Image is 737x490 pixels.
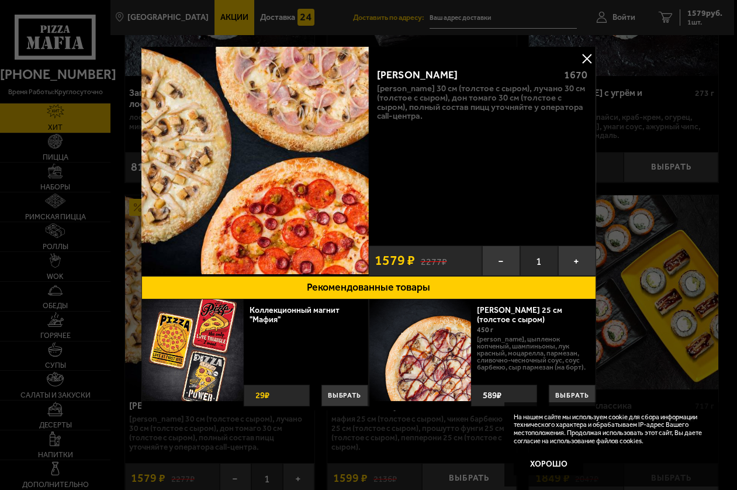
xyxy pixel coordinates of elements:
[564,68,587,81] span: 1670
[482,246,520,276] button: −
[375,254,415,268] span: 1579 ₽
[514,453,583,475] button: Хорошо
[377,69,554,81] div: [PERSON_NAME]
[480,385,504,406] strong: 589 ₽
[549,385,596,406] button: Выбрать
[421,256,447,267] s: 2277 ₽
[558,246,596,276] button: +
[250,305,340,325] a: Коллекционный магнит "Мафия"
[252,385,272,406] strong: 29 ₽
[514,413,708,445] p: На нашем сайте мы используем cookie для сбора информации технического характера и обрабатываем IP...
[141,47,368,274] img: Хет Трик
[321,385,368,406] button: Выбрать
[477,336,587,371] p: [PERSON_NAME], цыпленок копченый, шампиньоны, лук красный, моцарелла, пармезан, сливочно-чесночны...
[377,84,587,121] p: [PERSON_NAME] 30 см (толстое с сыром), Лучано 30 см (толстое с сыром), Дон Томаго 30 см (толстое ...
[141,47,368,276] a: Хет Трик
[477,326,493,334] span: 450 г
[520,246,558,276] span: 1
[477,305,562,325] a: [PERSON_NAME] 25 см (толстое с сыром)
[141,276,596,299] button: Рекомендованные товары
